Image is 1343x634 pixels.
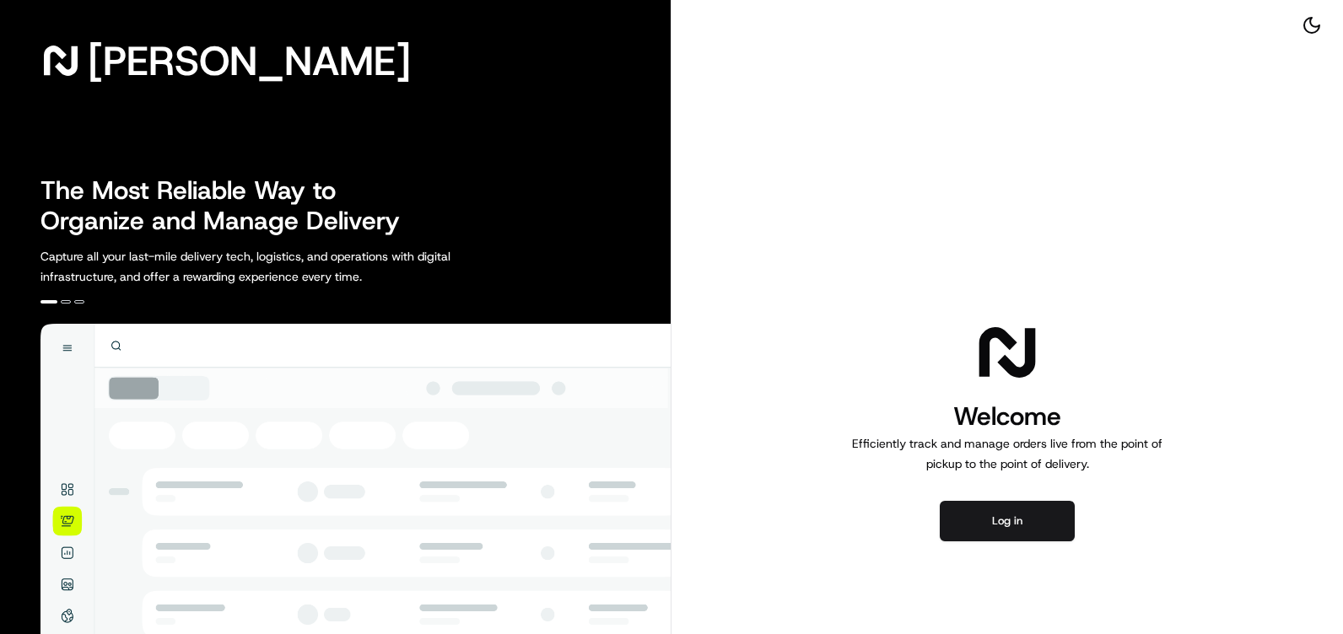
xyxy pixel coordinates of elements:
p: Efficiently track and manage orders live from the point of pickup to the point of delivery. [845,433,1169,474]
span: [PERSON_NAME] [88,44,411,78]
h2: The Most Reliable Way to Organize and Manage Delivery [40,175,418,236]
h1: Welcome [845,400,1169,433]
button: Log in [940,501,1075,541]
p: Capture all your last-mile delivery tech, logistics, and operations with digital infrastructure, ... [40,246,526,287]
